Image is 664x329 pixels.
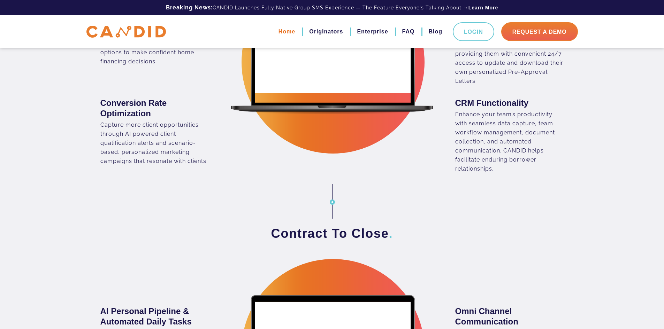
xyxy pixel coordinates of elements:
[455,40,564,86] div: Enrich your Realtor partnerships by providing them with convenient 24/7 access to update and down...
[428,26,442,38] a: Blog
[501,22,578,41] a: Request A Demo
[100,98,209,119] h3: Conversion Rate Optimization
[468,4,498,11] a: Learn More
[453,22,494,41] a: Login
[100,306,209,327] h3: AI Personal Pipeline & Automated Daily Tasks
[357,26,388,38] a: Enterprise
[166,4,213,11] b: Breaking News:
[86,26,166,38] img: CANDID APP
[455,110,564,173] div: Enhance your team’s productivity with seamless data capture, team workflow management, document c...
[100,226,564,242] h3: Contract To Close
[455,98,564,108] h3: CRM Functionality
[100,120,209,166] div: Capture more client opportunities through AI powered client qualification alerts and scenario-bas...
[455,306,564,327] h3: Omni Channel Communication
[309,26,343,38] a: Originators
[389,226,393,241] span: .
[278,26,295,38] a: Home
[402,26,415,38] a: FAQ
[100,30,209,66] div: Offer clients clear and comprehensive, personalized loan options to make confident home financing...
